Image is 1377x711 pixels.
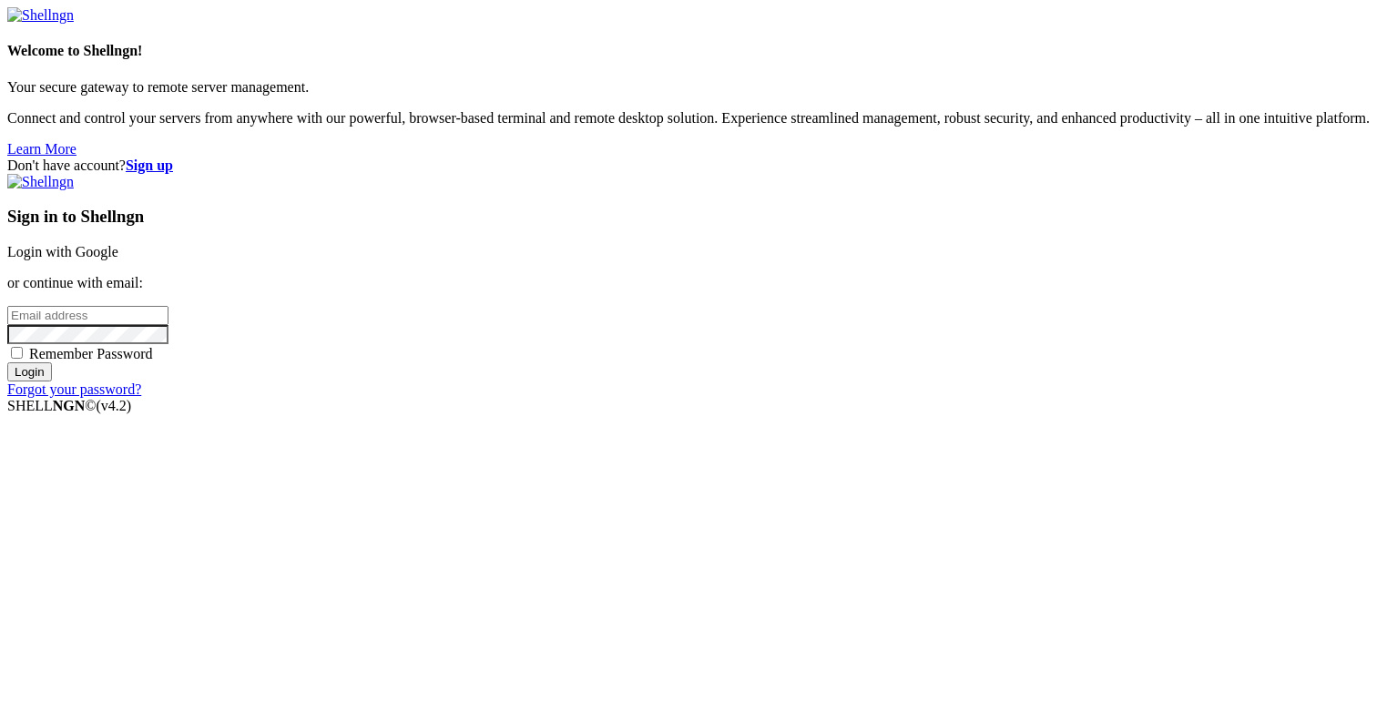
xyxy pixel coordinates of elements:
[7,381,141,397] a: Forgot your password?
[29,346,153,361] span: Remember Password
[7,79,1370,96] p: Your secure gateway to remote server management.
[7,306,168,325] input: Email address
[7,7,74,24] img: Shellngn
[11,347,23,359] input: Remember Password
[126,157,173,173] a: Sign up
[7,275,1370,291] p: or continue with email:
[7,157,1370,174] div: Don't have account?
[7,207,1370,227] h3: Sign in to Shellngn
[7,174,74,190] img: Shellngn
[97,398,132,413] span: 4.2.0
[7,362,52,381] input: Login
[7,110,1370,127] p: Connect and control your servers from anywhere with our powerful, browser-based terminal and remo...
[7,43,1370,59] h4: Welcome to Shellngn!
[7,398,131,413] span: SHELL ©
[7,141,76,157] a: Learn More
[7,244,118,259] a: Login with Google
[53,398,86,413] b: NGN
